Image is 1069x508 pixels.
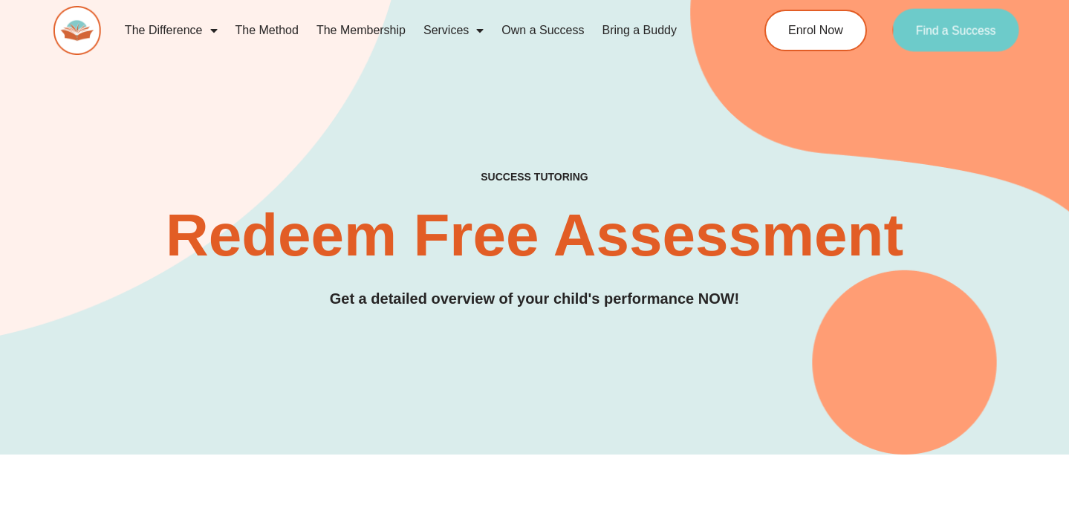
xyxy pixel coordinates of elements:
[788,25,843,36] span: Enrol Now
[593,13,686,48] a: Bring a Buddy
[116,13,709,48] nav: Menu
[392,171,677,183] h4: SUCCESS TUTORING​
[415,13,493,48] a: Services
[116,13,227,48] a: The Difference
[820,340,1069,508] iframe: Chat Widget
[308,13,415,48] a: The Membership
[916,25,996,36] span: Find a Success
[493,13,593,48] a: Own a Success
[53,287,1016,310] h3: Get a detailed overview of your child's performance NOW!
[764,10,867,51] a: Enrol Now
[892,9,1019,52] a: Find a Success
[53,206,1016,265] h2: Redeem Free Assessment
[227,13,308,48] a: The Method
